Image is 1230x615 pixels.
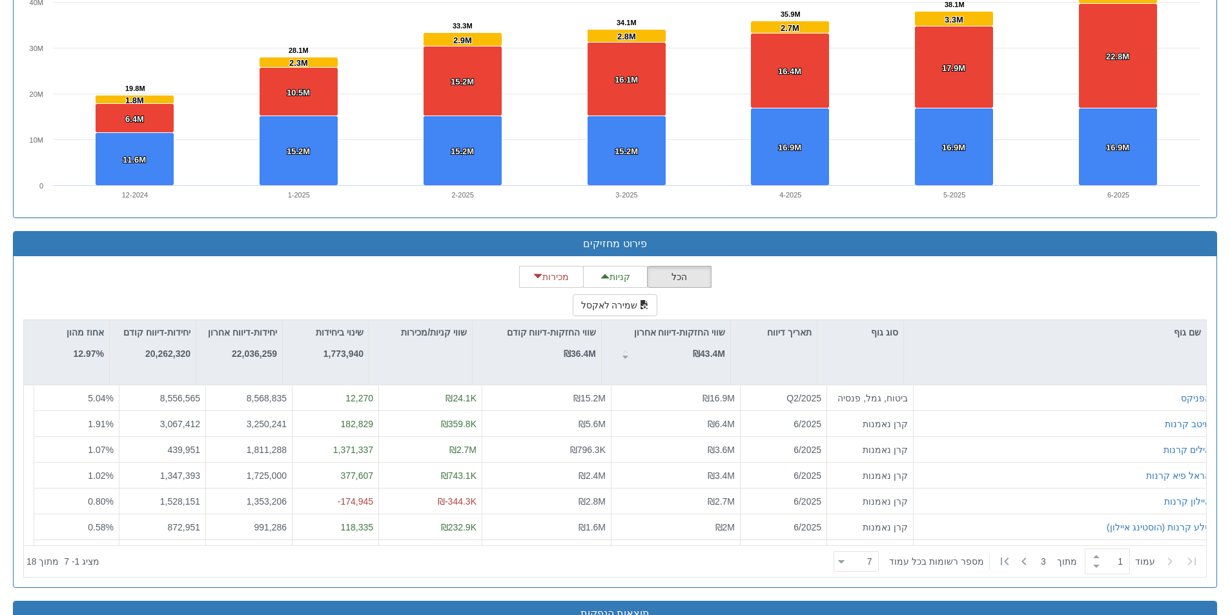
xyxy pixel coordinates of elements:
tspan: 2.3M [289,58,308,68]
button: הפניקס [1181,392,1211,405]
span: ₪15.2M [573,393,606,403]
button: אילים קרנות [1163,443,1211,456]
div: 8,568,835 [211,392,287,405]
tspan: 15.2M [287,146,310,156]
span: 3 [1041,555,1057,568]
span: ₪5.6M [579,419,606,429]
tspan: 2.7M [781,23,799,33]
tspan: 16.9M [1106,143,1129,152]
tspan: 38.1M [945,1,965,8]
div: מיטב קרנות [1165,418,1211,430]
button: הכל [647,266,712,288]
div: 1,811,288 [211,443,287,456]
span: ₪6.4M [708,419,735,429]
span: ₪2.8M [579,496,606,507]
tspan: 15.2M [615,146,638,156]
strong: ₪43.4M [693,348,725,359]
div: קרן נאמנות [832,418,908,430]
tspan: 35.9M [781,10,801,18]
strong: 1,773,940 [323,348,364,359]
div: 3,250,241 [211,418,287,430]
h3: פירוט מחזיקים [23,238,1207,250]
span: ₪232.9K [441,522,477,532]
p: שווי החזקות-דיווח קודם [507,325,596,339]
tspan: 1.8M [125,96,144,105]
text: 6-2025 [1107,191,1129,199]
span: ₪2.7M [708,496,735,507]
div: סוג גוף [817,320,903,345]
text: 5-2025 [943,191,965,199]
tspan: 16.9M [942,143,965,152]
p: שווי החזקות-דיווח אחרון [634,325,725,339]
span: ₪2.7M [449,445,477,455]
tspan: 33.3M [453,22,473,30]
div: ‏ מתוך [828,547,1204,576]
text: 3-2025 [615,191,637,199]
button: איילון קרנות [1164,495,1211,508]
p: שינוי ביחידות [316,325,364,339]
div: 1,353,206 [211,495,287,508]
span: ₪16.9M [702,393,735,403]
div: 1,528,151 [125,495,200,508]
span: ₪796.3K [570,445,606,455]
tspan: 10.5M [287,88,310,97]
strong: 22,036,259 [232,348,277,359]
button: מכירות [519,266,584,288]
p: יחידות-דיווח אחרון [208,325,277,339]
div: 1,371,337 [298,443,373,456]
div: 0.58 % [39,521,114,534]
div: 3,067,412 [125,418,200,430]
tspan: 3.3M [945,15,963,25]
div: 1.07 % [39,443,114,456]
div: ביטוח, גמל, פנסיה [832,392,908,405]
span: ₪1.6M [579,522,606,532]
span: ₪743.1K [441,470,477,481]
div: 6/2025 [746,443,821,456]
button: סלע קרנות (הוסטינג איילון) [1107,521,1211,534]
div: 1.91 % [39,418,114,430]
tspan: 19.8M [125,85,145,92]
tspan: 11.6M [123,155,146,165]
div: -174,945 [298,495,373,508]
div: קרן נאמנות [832,443,908,456]
div: 6/2025 [746,521,821,534]
tspan: 16.9M [778,143,801,152]
button: שמירה לאקסל [573,294,658,316]
div: Q2/2025 [746,392,821,405]
div: קרן נאמנות [832,469,908,482]
text: 0 [39,182,43,190]
tspan: 6.4M [125,114,144,124]
div: שם גוף [904,320,1206,345]
tspan: 17.9M [942,63,965,73]
text: 4-2025 [779,191,801,199]
div: 872,951 [125,521,200,534]
p: יחידות-דיווח קודם [123,325,190,339]
div: 0.80 % [39,495,114,508]
text: 10M [30,136,43,144]
div: 439,951 [125,443,200,456]
strong: 12.97% [74,348,104,359]
tspan: 28.1M [289,46,309,54]
span: ‏עמוד [1135,555,1155,568]
strong: ₪36.4M [564,348,596,359]
div: 5.04 % [39,392,114,405]
span: ‏מספר רשומות בכל עמוד [889,555,984,568]
text: 1-2025 [288,191,310,199]
button: הראל פיא קרנות [1146,469,1211,482]
div: 1,725,000 [211,469,287,482]
div: שווי קניות/מכירות [369,320,472,345]
strong: 20,262,320 [145,348,190,359]
div: 377,607 [298,469,373,482]
span: ₪359.8K [441,419,477,429]
text: 20M [30,90,43,98]
tspan: 34.1M [617,19,637,26]
div: 1,347,393 [125,469,200,482]
text: 12-2024 [122,191,148,199]
div: 991,286 [211,521,287,534]
span: ₪2.4M [579,470,606,481]
div: קרן נאמנות [832,521,908,534]
tspan: 15.2M [451,146,474,156]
